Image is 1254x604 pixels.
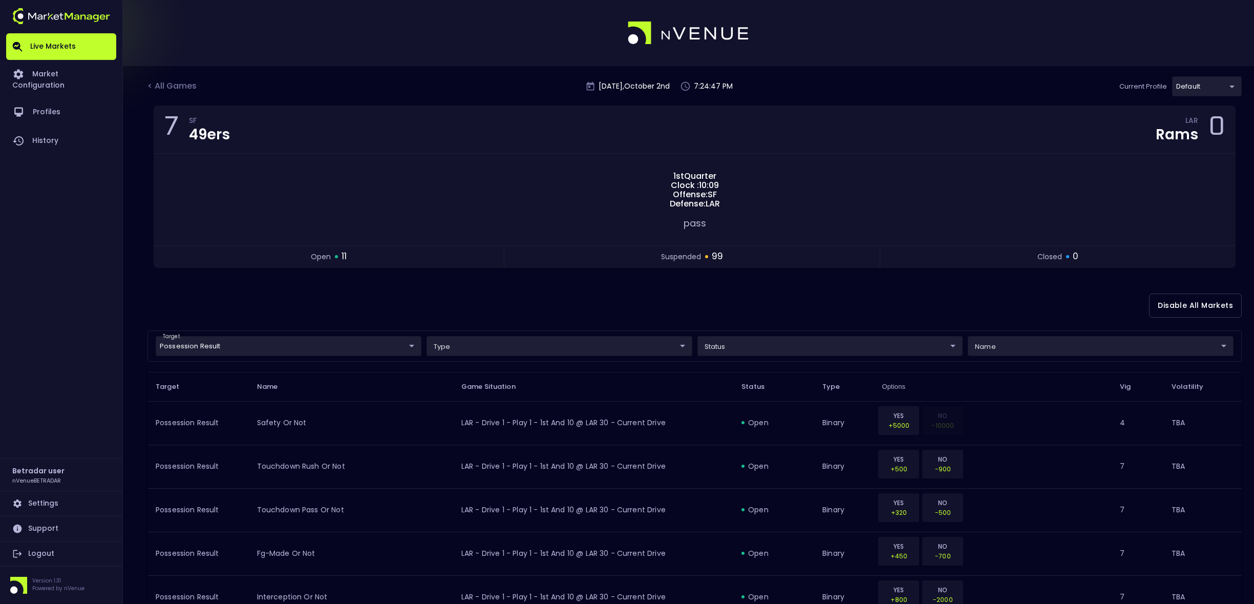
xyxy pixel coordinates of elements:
[6,60,116,98] a: Market Configuration
[814,445,874,488] td: binary
[6,33,116,60] a: Live Markets
[6,98,116,127] a: Profiles
[1172,76,1242,96] div: target
[661,252,701,262] span: suspended
[929,464,957,474] p: -900
[1163,445,1242,488] td: TBA
[1037,252,1062,262] span: closed
[814,488,874,532] td: binary
[32,585,84,592] p: Powered by nVenue
[741,548,806,558] div: open
[12,476,61,484] h3: nVenueBETRADAR
[1185,118,1198,126] div: LAR
[929,421,957,430] p: -10000
[885,508,912,517] p: +320
[6,516,116,541] a: Support
[1112,532,1163,575] td: 7
[427,336,692,356] div: target
[929,411,957,421] p: NO
[156,336,421,356] div: target
[453,401,733,445] td: LAR - Drive 1 - Play 1 - 1st and 10 @ LAR 30 - Current Drive
[599,81,670,92] p: [DATE] , October 2 nd
[147,532,249,575] td: Possession Result
[461,382,529,391] span: Game Situation
[929,508,957,517] p: -500
[697,336,963,356] div: target
[6,577,116,594] div: Version 1.31Powered by nVenue
[1073,250,1078,263] span: 0
[453,488,733,532] td: LAR - Drive 1 - Play 1 - 1st and 10 @ LAR 30 - Current Drive
[712,250,723,263] span: 99
[668,181,722,190] span: Clock : 10:09
[147,488,249,532] td: Possession Result
[741,505,806,515] div: open
[156,382,193,391] span: Target
[32,577,84,585] p: Version 1.31
[885,498,912,508] p: YES
[453,445,733,488] td: LAR - Drive 1 - Play 1 - 1st and 10 @ LAR 30 - Current Drive
[6,541,116,566] a: Logout
[257,382,291,391] span: Name
[1119,81,1167,92] p: Current Profile
[6,491,116,516] a: Settings
[694,81,733,92] p: 7:24:47 PM
[929,551,957,561] p: -700
[885,454,912,464] p: YES
[929,498,957,508] p: NO
[164,114,179,145] div: 7
[1156,128,1198,142] div: Rams
[147,401,249,445] td: Possession Result
[1112,445,1163,488] td: 7
[342,250,347,263] span: 11
[628,22,750,45] img: logo
[1120,382,1144,391] span: Vig
[922,406,963,435] div: Obsolete
[684,217,706,230] span: pass
[885,585,912,595] p: YES
[249,488,453,532] td: touchdown pass or not
[741,461,806,471] div: open
[12,465,65,476] h2: Betradar user
[968,336,1234,356] div: target
[311,252,331,262] span: open
[1163,532,1242,575] td: TBA
[1112,401,1163,445] td: 4
[249,445,453,488] td: touchdown rush or not
[885,411,912,421] p: YES
[12,8,110,24] img: logo
[189,128,230,142] div: 49ers
[885,421,912,430] p: +5000
[667,199,723,209] span: Defense: LAR
[885,541,912,551] p: YES
[929,585,957,595] p: NO
[453,532,733,575] td: LAR - Drive 1 - Play 1 - 1st and 10 @ LAR 30 - Current Drive
[885,464,912,474] p: +500
[1149,294,1242,318] button: Disable All Markets
[814,532,874,575] td: binary
[147,445,249,488] td: Possession Result
[885,551,912,561] p: +450
[874,372,1112,401] th: Options
[1112,488,1163,532] td: 7
[929,541,957,551] p: NO
[1163,488,1242,532] td: TBA
[814,401,874,445] td: binary
[1208,114,1225,145] div: 0
[249,401,453,445] td: safety or not
[163,333,180,340] label: target
[741,382,778,391] span: Status
[670,172,719,181] span: 1st Quarter
[1172,382,1217,391] span: Volatility
[147,80,199,93] div: < All Games
[929,454,957,464] p: NO
[6,127,116,155] a: History
[670,190,720,199] span: Offense: SF
[189,118,230,126] div: SF
[1163,401,1242,445] td: TBA
[741,418,806,428] div: open
[741,592,806,602] div: open
[249,532,453,575] td: fg-made or not
[822,382,853,391] span: Type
